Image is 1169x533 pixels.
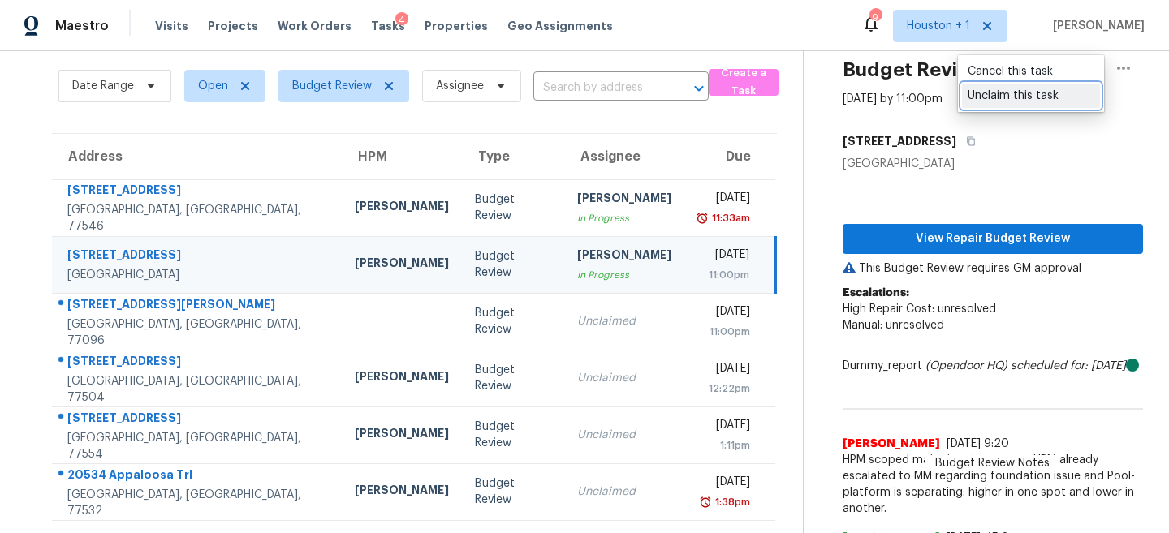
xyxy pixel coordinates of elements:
img: Overdue Alarm Icon [699,494,712,510]
div: Budget Review [475,305,551,337]
span: Maestro [55,18,109,34]
span: [PERSON_NAME] [843,436,940,452]
div: [PERSON_NAME] [577,247,671,267]
div: 20534 Appaloosa Trl [67,466,329,487]
div: [PERSON_NAME] [355,255,449,275]
span: High Repair Cost: unresolved [843,303,996,315]
img: Overdue Alarm Icon [696,210,709,226]
div: [PERSON_NAME] [577,190,671,210]
p: This Budget Review requires GM approval [843,260,1143,277]
div: [DATE] [697,360,751,380]
span: Projects [208,18,258,34]
div: In Progress [577,267,671,283]
div: [GEOGRAPHIC_DATA], [GEOGRAPHIC_DATA], 77532 [67,487,329,519]
span: [PERSON_NAME] [1046,18,1145,34]
div: 1:38pm [712,494,750,510]
th: Address [52,134,342,179]
div: Budget Review [475,475,551,508]
div: [GEOGRAPHIC_DATA], [GEOGRAPHIC_DATA], 77504 [67,373,329,406]
span: Tasks [371,20,405,32]
div: 11:00pm [697,267,749,283]
div: Unclaimed [577,427,671,443]
div: Unclaimed [577,484,671,500]
div: 4 [395,12,408,28]
span: Geo Assignments [507,18,613,34]
div: [GEOGRAPHIC_DATA] [67,267,329,283]
div: [GEOGRAPHIC_DATA], [GEOGRAPHIC_DATA], 77546 [67,202,329,234]
span: Budget Review Notes [925,455,1059,471]
div: Budget Review [475,248,551,281]
div: [PERSON_NAME] [355,425,449,445]
th: HPM [342,134,462,179]
th: Type [462,134,564,179]
div: In Progress [577,210,671,226]
div: 11:33am [709,210,750,226]
div: [DATE] [697,247,749,267]
div: [DATE] by 11:00pm [843,91,943,107]
div: [STREET_ADDRESS] [67,247,329,267]
span: Properties [425,18,488,34]
div: 12:22pm [697,380,751,397]
div: Unclaimed [577,370,671,386]
div: [STREET_ADDRESS][PERSON_NAME] [67,296,329,316]
div: [GEOGRAPHIC_DATA], [GEOGRAPHIC_DATA], 77096 [67,316,329,349]
span: View Repair Budget Review [856,229,1130,249]
div: [STREET_ADDRESS] [67,182,329,202]
input: Search by address [533,75,663,101]
i: scheduled for: [DATE] [1011,360,1126,372]
div: 9 [869,10,881,26]
div: 1:11pm [697,437,751,453]
div: Budget Review [475,419,551,451]
button: Open [688,77,710,100]
div: [STREET_ADDRESS] [67,410,329,430]
span: [DATE] 9:20 [947,438,1009,449]
div: [PERSON_NAME] [355,368,449,389]
div: 11:00pm [697,324,751,340]
h2: Tasks [58,36,113,52]
h5: [STREET_ADDRESS] [843,133,956,149]
span: Create a Task [717,64,770,101]
span: Budget Review [292,78,372,94]
div: Dummy_report [843,358,1143,374]
div: Cancel this task [968,63,1094,80]
th: Due [684,134,776,179]
div: Unclaim this task [968,88,1094,104]
div: [DATE] [697,474,751,494]
div: Budget Review [475,362,551,394]
span: Visits [155,18,188,34]
span: Open [198,78,228,94]
i: (Opendoor HQ) [925,360,1007,372]
b: Escalations: [843,287,909,299]
button: Copy Address [956,127,978,156]
div: [GEOGRAPHIC_DATA], [GEOGRAPHIC_DATA], 77554 [67,430,329,462]
span: Houston + 1 [907,18,970,34]
div: [GEOGRAPHIC_DATA] [843,156,1143,172]
th: Assignee [564,134,684,179]
button: View Repair Budget Review [843,224,1143,254]
h2: Budget Review [843,62,985,78]
div: [PERSON_NAME] [355,198,449,218]
button: Create a Task [709,69,779,96]
div: Unclaimed [577,313,671,329]
span: HPM scoped major interior scopes. HPM already escalated to MM regarding foundation issue and Pool... [843,452,1143,517]
span: Date Range [72,78,134,94]
span: Assignee [436,78,484,94]
div: [STREET_ADDRESS] [67,353,329,373]
div: [DATE] [697,417,751,437]
div: [PERSON_NAME] [355,482,449,502]
div: Budget Review [475,191,551,224]
span: Manual: unresolved [843,320,944,331]
span: Work Orders [278,18,352,34]
div: [DATE] [697,303,751,324]
div: [DATE] [697,190,751,210]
